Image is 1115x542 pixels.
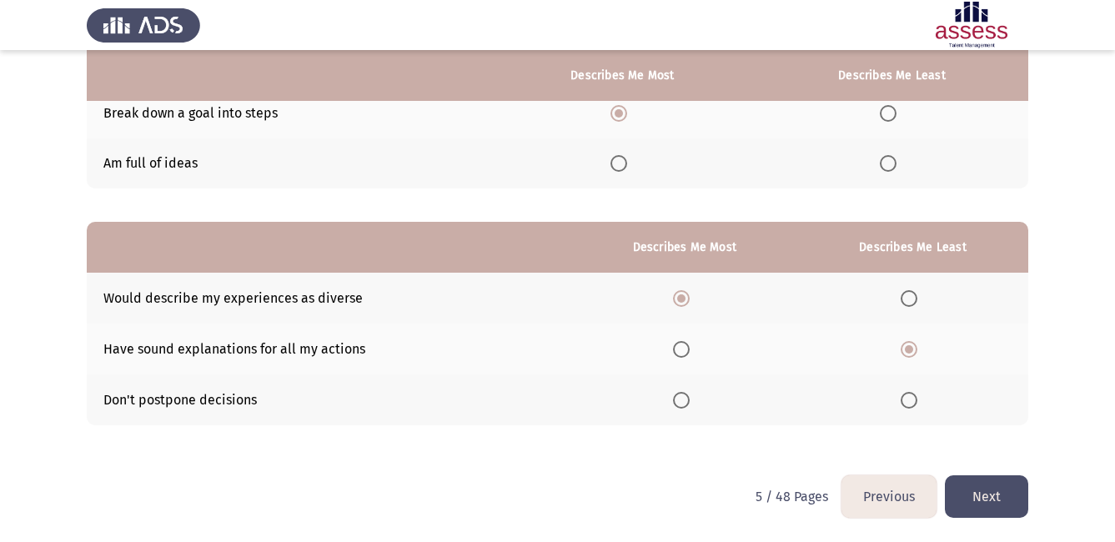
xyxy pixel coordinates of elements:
[87,138,490,189] td: Am full of ideas
[756,50,1028,101] th: Describes Me Least
[901,391,924,407] mat-radio-group: Select an option
[610,104,634,120] mat-radio-group: Select an option
[87,324,572,374] td: Have sound explanations for all my actions
[841,475,937,518] button: load previous page
[87,374,572,425] td: Don't postpone decisions
[915,2,1028,48] img: Assessment logo of Development Assessment R1 (EN/AR)
[901,289,924,305] mat-radio-group: Select an option
[490,50,756,101] th: Describes Me Most
[880,104,903,120] mat-radio-group: Select an option
[797,222,1028,273] th: Describes Me Least
[901,340,924,356] mat-radio-group: Select an option
[572,222,797,273] th: Describes Me Most
[756,489,828,504] p: 5 / 48 Pages
[610,155,634,171] mat-radio-group: Select an option
[880,155,903,171] mat-radio-group: Select an option
[87,273,572,324] td: Would describe my experiences as diverse
[945,475,1028,518] button: load next page
[87,88,490,138] td: Break down a goal into steps
[673,289,696,305] mat-radio-group: Select an option
[87,2,200,48] img: Assess Talent Management logo
[673,391,696,407] mat-radio-group: Select an option
[673,340,696,356] mat-radio-group: Select an option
